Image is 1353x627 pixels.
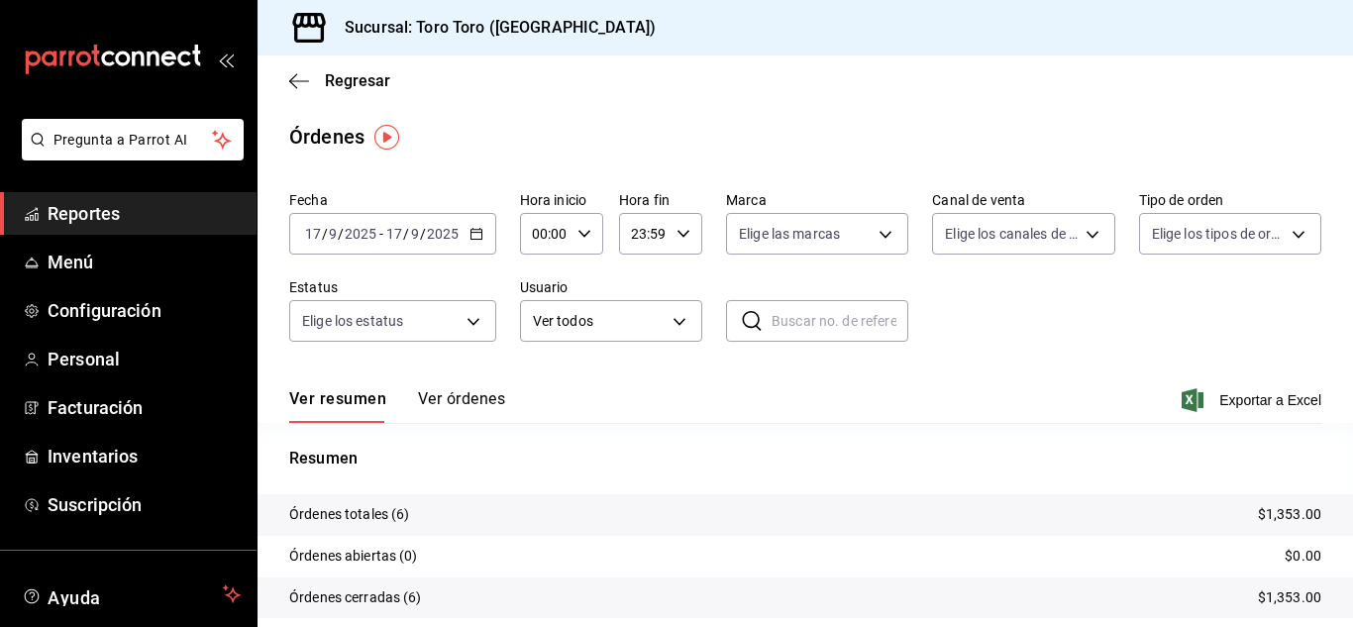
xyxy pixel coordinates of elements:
p: $1,353.00 [1258,587,1321,608]
span: Inventarios [48,443,241,470]
p: Resumen [289,447,1321,470]
input: -- [328,226,338,242]
span: Facturación [48,394,241,421]
span: Ayuda [48,582,215,606]
label: Estatus [289,280,496,294]
button: Regresar [289,71,390,90]
button: open_drawer_menu [218,52,234,67]
span: Suscripción [48,491,241,518]
span: / [420,226,426,242]
label: Tipo de orden [1139,193,1321,207]
p: Órdenes abiertas (0) [289,546,418,567]
span: Elige los tipos de orden [1152,224,1285,244]
span: Personal [48,346,241,372]
span: Elige los estatus [302,311,403,331]
p: $0.00 [1285,546,1321,567]
span: / [338,226,344,242]
label: Canal de venta [932,193,1114,207]
p: $1,353.00 [1258,504,1321,525]
span: / [322,226,328,242]
label: Fecha [289,193,496,207]
button: Ver órdenes [418,389,505,423]
label: Hora fin [619,193,702,207]
a: Pregunta a Parrot AI [14,144,244,164]
span: Ver todos [533,311,666,332]
p: Órdenes cerradas (6) [289,587,422,608]
span: Elige las marcas [739,224,840,244]
label: Usuario [520,280,702,294]
h3: Sucursal: Toro Toro ([GEOGRAPHIC_DATA]) [329,16,656,40]
div: navigation tabs [289,389,505,423]
label: Hora inicio [520,193,603,207]
span: Elige los canales de venta [945,224,1078,244]
button: Pregunta a Parrot AI [22,119,244,160]
img: Tooltip marker [374,125,399,150]
input: Buscar no. de referencia [772,301,908,341]
span: Pregunta a Parrot AI [53,130,213,151]
span: Regresar [325,71,390,90]
button: Exportar a Excel [1186,388,1321,412]
label: Marca [726,193,908,207]
input: ---- [426,226,460,242]
input: -- [385,226,403,242]
span: / [403,226,409,242]
span: Menú [48,249,241,275]
span: Configuración [48,297,241,324]
span: - [379,226,383,242]
div: Órdenes [289,122,364,152]
button: Ver resumen [289,389,386,423]
input: -- [410,226,420,242]
input: -- [304,226,322,242]
span: Reportes [48,200,241,227]
input: ---- [344,226,377,242]
p: Órdenes totales (6) [289,504,410,525]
